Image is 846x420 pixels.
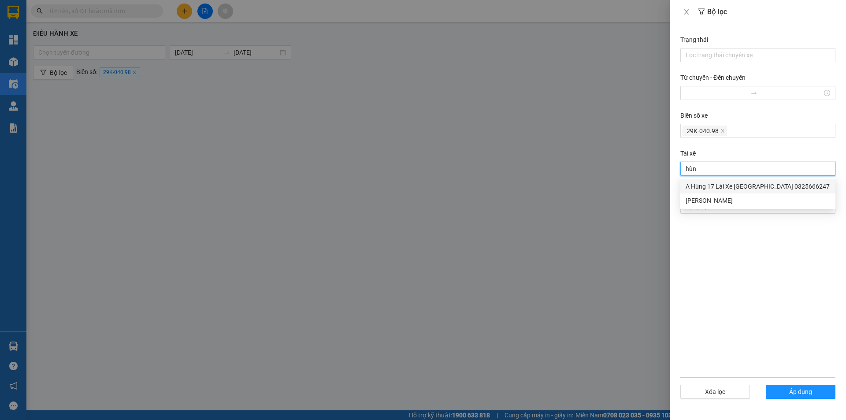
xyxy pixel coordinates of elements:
div: A Hùng 17 Lái Xe [GEOGRAPHIC_DATA] 0325666247 [686,182,830,191]
div: Nguyễn Tiến Hùng [680,193,835,208]
span: Áp dụng [789,387,812,397]
input: Tài xế [686,164,701,174]
span: to [750,89,757,97]
label: Trạng thái [680,35,708,45]
div: [PERSON_NAME] [686,196,830,205]
label: Biển số xe [680,111,708,120]
span: 29K-040.98 [683,126,727,136]
div: A Hùng 17 Lái Xe Hà Nội 0325666247 [680,179,835,193]
input: Từ chuyến - Đến chuyến [686,88,747,98]
div: Bộ lọc [698,7,835,17]
button: Xóa lọc [680,385,750,399]
button: Áp dụng [766,385,835,399]
label: Từ chuyến - Đến chuyến [680,73,746,82]
label: Tài xế [680,149,696,158]
span: filter [698,8,705,15]
span: swap-right [750,89,757,97]
span: 29K-040.98 [686,126,719,136]
button: Close [680,8,693,16]
span: close [720,129,725,134]
span: close [683,8,690,15]
span: Xóa lọc [705,387,725,397]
